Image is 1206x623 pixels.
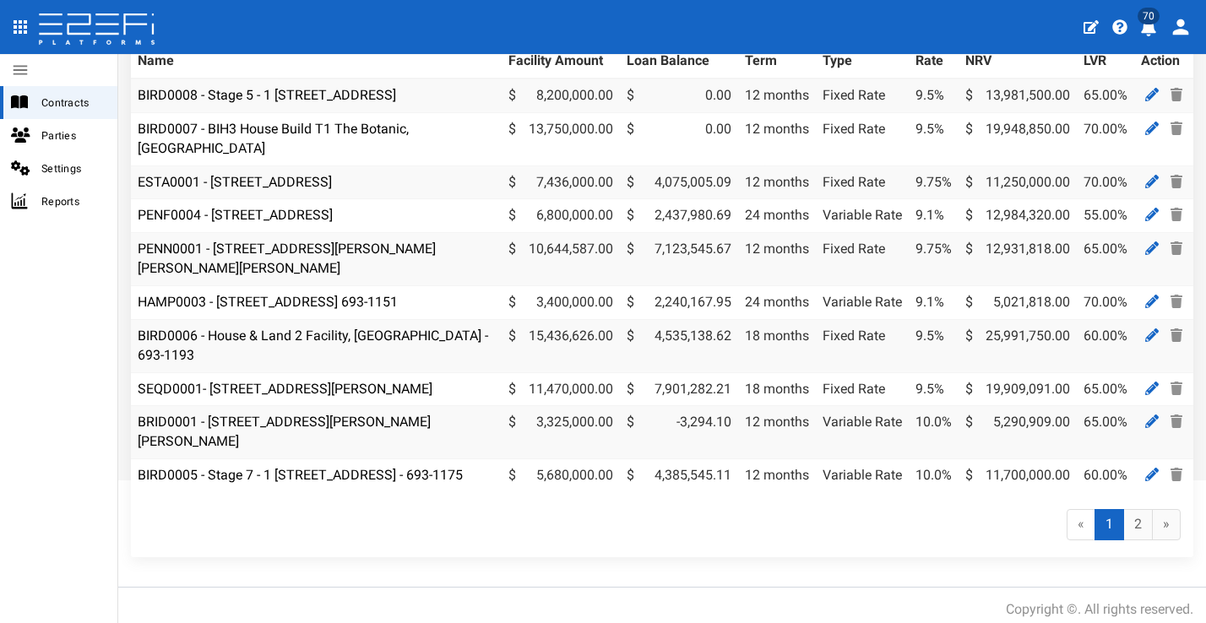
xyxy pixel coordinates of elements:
[41,159,104,178] span: Settings
[738,459,816,492] td: 12 months
[1077,233,1134,286] td: 65.00%
[738,199,816,233] td: 24 months
[620,79,738,112] td: 0.00
[909,285,959,319] td: 9.1%
[138,328,488,363] a: BIRD0006 - House & Land 2 Facility, [GEOGRAPHIC_DATA] - 693-1193
[1166,118,1187,139] a: Delete Contract
[909,319,959,372] td: 9.5%
[41,126,104,145] span: Parties
[816,199,909,233] td: Variable Rate
[502,199,620,233] td: 6,800,000.00
[909,233,959,286] td: 9.75%
[502,79,620,112] td: 8,200,000.00
[738,112,816,165] td: 12 months
[816,406,909,459] td: Variable Rate
[959,406,1077,459] td: 5,290,909.00
[502,459,620,492] td: 5,680,000.00
[816,79,909,112] td: Fixed Rate
[959,372,1077,406] td: 19,909,091.00
[1077,319,1134,372] td: 60.00%
[909,165,959,199] td: 9.75%
[959,459,1077,492] td: 11,700,000.00
[1077,406,1134,459] td: 65.00%
[620,199,738,233] td: 2,437,980.69
[138,381,432,397] a: SEQD0001- [STREET_ADDRESS][PERSON_NAME]
[620,406,738,459] td: -3,294.10
[1067,509,1095,540] span: «
[1166,291,1187,312] a: Delete Contract
[620,319,738,372] td: 4,535,138.62
[1152,509,1181,540] a: »
[959,79,1077,112] td: 13,981,500.00
[138,121,409,156] a: BIRD0007 - BIH3 House Build T1 The Botanic, [GEOGRAPHIC_DATA]
[959,233,1077,286] td: 12,931,818.00
[138,241,436,276] a: PENN0001 - [STREET_ADDRESS][PERSON_NAME][PERSON_NAME][PERSON_NAME]
[1166,325,1187,346] a: Delete Contract
[909,79,959,112] td: 9.5%
[138,414,431,449] a: BRID0001 - [STREET_ADDRESS][PERSON_NAME][PERSON_NAME]
[816,285,909,319] td: Variable Rate
[502,233,620,286] td: 10,644,587.00
[620,459,738,492] td: 4,385,545.11
[1166,238,1187,259] a: Delete Contract
[502,165,620,199] td: 7,436,000.00
[738,319,816,372] td: 18 months
[959,199,1077,233] td: 12,984,320.00
[620,165,738,199] td: 4,075,005.09
[1166,378,1187,399] a: Delete Contract
[1123,509,1153,540] a: 2
[738,233,816,286] td: 12 months
[738,79,816,112] td: 12 months
[620,233,738,286] td: 7,123,545.67
[1077,372,1134,406] td: 65.00%
[1166,84,1187,106] a: Delete Contract
[1166,171,1187,192] a: Delete Contract
[909,372,959,406] td: 9.5%
[738,285,816,319] td: 24 months
[909,112,959,165] td: 9.5%
[41,192,104,211] span: Reports
[138,174,332,190] a: ESTA0001 - [STREET_ADDRESS]
[738,372,816,406] td: 18 months
[1077,285,1134,319] td: 70.00%
[738,165,816,199] td: 12 months
[959,285,1077,319] td: 5,021,818.00
[959,165,1077,199] td: 11,250,000.00
[1095,509,1124,540] span: 1
[502,319,620,372] td: 15,436,626.00
[1006,600,1193,620] div: Copyright ©. All rights reserved.
[1077,199,1134,233] td: 55.00%
[1166,411,1187,432] a: Delete Contract
[1077,79,1134,112] td: 65.00%
[1166,464,1187,485] a: Delete Contract
[620,372,738,406] td: 7,901,282.21
[738,406,816,459] td: 12 months
[502,112,620,165] td: 13,750,000.00
[138,467,463,483] a: BIRD0005 - Stage 7 - 1 [STREET_ADDRESS] - 693-1175
[138,207,333,223] a: PENF0004 - [STREET_ADDRESS]
[909,459,959,492] td: 10.0%
[41,93,104,112] span: Contracts
[138,294,398,310] a: HAMP0003 - [STREET_ADDRESS] 693-1151
[1166,204,1187,225] a: Delete Contract
[816,165,909,199] td: Fixed Rate
[502,406,620,459] td: 3,325,000.00
[502,285,620,319] td: 3,400,000.00
[1077,112,1134,165] td: 70.00%
[909,199,959,233] td: 9.1%
[816,372,909,406] td: Fixed Rate
[620,285,738,319] td: 2,240,167.95
[816,233,909,286] td: Fixed Rate
[959,319,1077,372] td: 25,991,750.00
[1077,165,1134,199] td: 70.00%
[816,459,909,492] td: Variable Rate
[138,87,396,103] a: BIRD0008 - Stage 5 - 1 [STREET_ADDRESS]
[620,112,738,165] td: 0.00
[816,112,909,165] td: Fixed Rate
[816,319,909,372] td: Fixed Rate
[502,372,620,406] td: 11,470,000.00
[1077,459,1134,492] td: 60.00%
[909,406,959,459] td: 10.0%
[959,112,1077,165] td: 19,948,850.00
